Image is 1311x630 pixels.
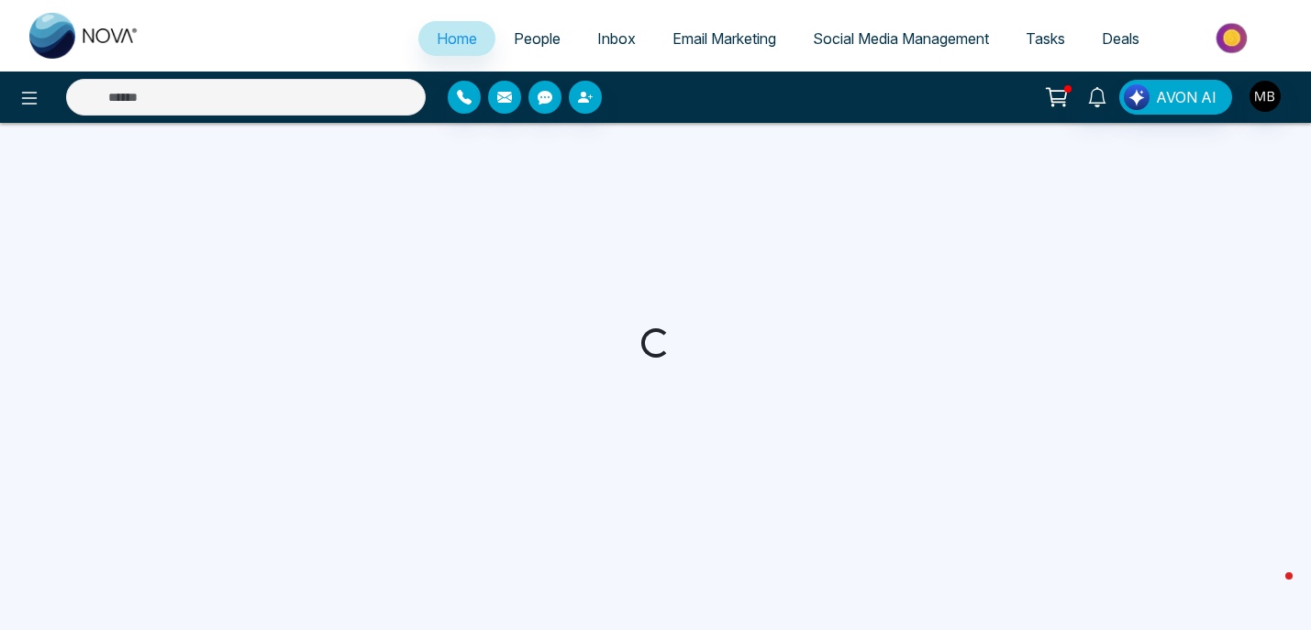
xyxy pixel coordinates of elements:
span: Tasks [1026,29,1065,48]
a: Email Marketing [654,21,794,56]
span: People [514,29,561,48]
a: People [495,21,579,56]
img: User Avatar [1250,81,1281,112]
img: Market-place.gif [1167,17,1300,59]
span: Deals [1102,29,1139,48]
a: Inbox [579,21,654,56]
span: Inbox [597,29,636,48]
a: Deals [1083,21,1158,56]
iframe: Intercom live chat [1249,568,1293,612]
button: AVON AI [1119,80,1232,115]
img: Nova CRM Logo [29,13,139,59]
a: Tasks [1007,21,1083,56]
span: Email Marketing [672,29,776,48]
span: Social Media Management [813,29,989,48]
a: Social Media Management [794,21,1007,56]
span: Home [437,29,477,48]
a: Home [418,21,495,56]
span: AVON AI [1156,86,1217,108]
img: Lead Flow [1124,84,1150,110]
